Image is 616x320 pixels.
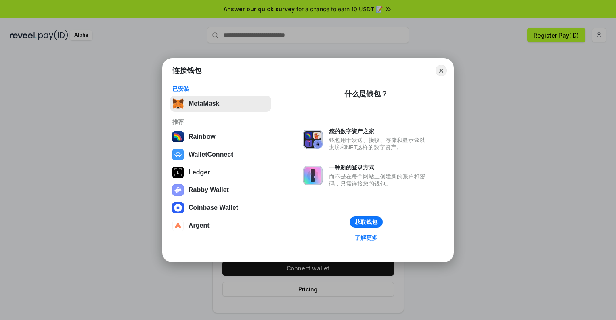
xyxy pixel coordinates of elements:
img: svg+xml,%3Csvg%20width%3D%2228%22%20height%3D%2228%22%20viewBox%3D%220%200%2028%2028%22%20fill%3D... [172,149,184,160]
img: svg+xml,%3Csvg%20xmlns%3D%22http%3A%2F%2Fwww.w3.org%2F2000%2Fsvg%22%20fill%3D%22none%22%20viewBox... [303,130,323,149]
div: WalletConnect [189,151,233,158]
img: svg+xml,%3Csvg%20width%3D%22120%22%20height%3D%22120%22%20viewBox%3D%220%200%20120%20120%22%20fil... [172,131,184,142]
button: Close [436,65,447,76]
img: svg+xml,%3Csvg%20width%3D%2228%22%20height%3D%2228%22%20viewBox%3D%220%200%2028%2028%22%20fill%3D... [172,220,184,231]
div: 您的数字资产之家 [329,128,429,135]
img: svg+xml,%3Csvg%20xmlns%3D%22http%3A%2F%2Fwww.w3.org%2F2000%2Fsvg%22%20fill%3D%22none%22%20viewBox... [303,166,323,185]
button: Rainbow [170,129,271,145]
img: svg+xml,%3Csvg%20xmlns%3D%22http%3A%2F%2Fwww.w3.org%2F2000%2Fsvg%22%20width%3D%2228%22%20height%3... [172,167,184,178]
button: Ledger [170,164,271,180]
img: svg+xml,%3Csvg%20fill%3D%22none%22%20height%3D%2233%22%20viewBox%3D%220%200%2035%2033%22%20width%... [172,98,184,109]
a: 了解更多 [350,232,382,243]
div: Argent [189,222,210,229]
div: Coinbase Wallet [189,204,238,211]
div: Ledger [189,169,210,176]
button: Argent [170,218,271,234]
img: svg+xml,%3Csvg%20xmlns%3D%22http%3A%2F%2Fwww.w3.org%2F2000%2Fsvg%22%20fill%3D%22none%22%20viewBox... [172,184,184,196]
div: 了解更多 [355,234,377,241]
button: 获取钱包 [350,216,383,228]
button: Coinbase Wallet [170,200,271,216]
img: svg+xml,%3Csvg%20width%3D%2228%22%20height%3D%2228%22%20viewBox%3D%220%200%2028%2028%22%20fill%3D... [172,202,184,213]
div: MetaMask [189,100,219,107]
div: 一种新的登录方式 [329,164,429,171]
div: 已安装 [172,85,269,92]
div: 推荐 [172,118,269,125]
button: WalletConnect [170,146,271,163]
div: Rabby Wallet [189,186,229,194]
div: 获取钱包 [355,218,377,226]
h1: 连接钱包 [172,66,201,75]
div: 而不是在每个网站上创建新的账户和密码，只需连接您的钱包。 [329,173,429,187]
button: Rabby Wallet [170,182,271,198]
button: MetaMask [170,96,271,112]
div: 什么是钱包？ [344,89,388,99]
div: Rainbow [189,133,216,140]
div: 钱包用于发送、接收、存储和显示像以太坊和NFT这样的数字资产。 [329,136,429,151]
